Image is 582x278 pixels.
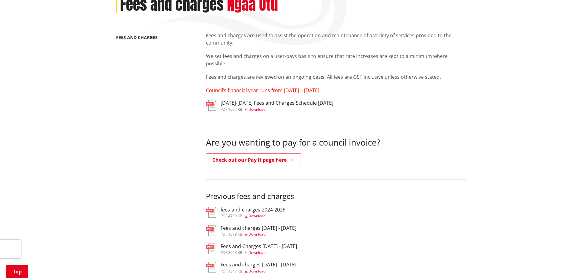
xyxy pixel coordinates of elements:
[206,244,297,255] a: Fees and Charges [DATE] - [DATE] pdf,3043 KB Download
[221,232,227,237] span: pdf
[221,250,227,255] span: pdf
[206,207,285,218] a: fees-and-charges-2024-2025 pdf,4709 KB Download
[221,269,227,274] span: pdf
[221,100,333,106] h3: [DATE]-[DATE] Fees and Charges Schedule [DATE]
[221,225,296,231] h3: Fees and charges [DATE] - [DATE]
[206,87,320,94] span: Council’s financial year runs from [DATE] – [DATE].
[221,251,297,255] div: ,
[221,214,285,218] div: ,
[206,244,216,254] img: document-pdf.svg
[206,100,216,111] img: document-pdf.svg
[221,269,296,273] div: ,
[206,192,466,201] h3: Previous fees and charges
[221,262,296,268] h3: Fees and charges [DATE] - [DATE]
[248,250,265,255] span: Download
[221,108,333,111] div: ,
[228,107,242,112] span: 1624 KB
[228,232,242,237] span: 1079 KB
[221,244,297,249] h3: Fees and Charges [DATE] - [DATE]
[6,265,28,278] a: Top
[206,136,380,148] span: Are you wanting to pay for a council invoice?
[228,269,242,274] span: 1347 KB
[248,213,265,218] span: Download
[206,225,296,236] a: Fees and charges [DATE] - [DATE] pdf,1079 KB Download
[248,269,265,274] span: Download
[116,34,158,40] a: Fees and charges
[228,213,242,218] span: 4709 KB
[206,32,466,46] p: Fees and charges are used to assist the operation and maintenance of a variety of services provid...
[221,107,227,112] span: pdf
[221,207,285,213] h3: fees-and-charges-2024-2025
[206,52,466,67] p: We set fees and charges on a user-pays basis to ensure that rate increases are kept to a minimum ...
[248,232,265,237] span: Download
[206,262,216,273] img: document-pdf.svg
[554,252,576,274] iframe: Messenger Launcher
[221,213,227,218] span: pdf
[206,73,466,81] p: Fees and charges are reviewed on an ongoing basis. All fees are GST inclusive unless otherwise st...
[228,250,242,255] span: 3043 KB
[206,225,216,236] img: document-pdf.svg
[206,153,301,166] a: Check out our Pay it page here
[206,100,333,111] a: [DATE]-[DATE] Fees and Charges Schedule [DATE] pdf,1624 KB Download
[221,233,296,236] div: ,
[248,107,265,112] span: Download
[206,207,216,218] img: document-pdf.svg
[206,262,296,273] a: Fees and charges [DATE] - [DATE] pdf,1347 KB Download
